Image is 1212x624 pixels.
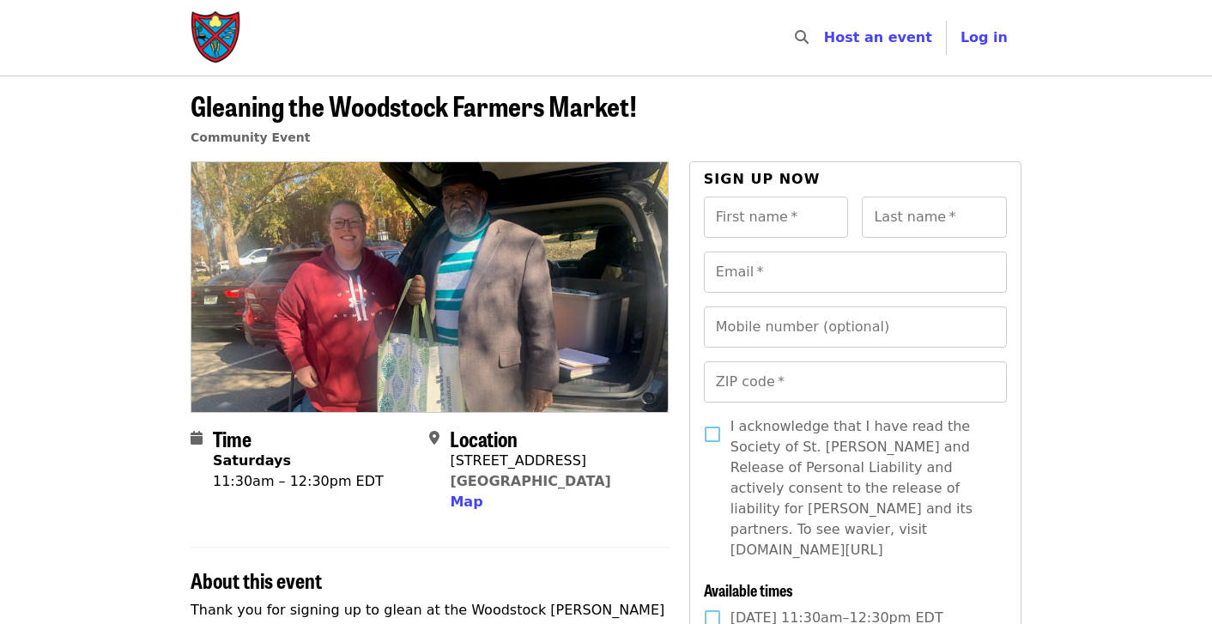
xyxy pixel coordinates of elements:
div: [STREET_ADDRESS] [450,451,610,471]
strong: Saturdays [213,452,291,469]
input: Last name [862,197,1007,238]
span: Log in [961,29,1008,45]
input: Mobile number (optional) [704,306,1007,348]
span: Available times [704,579,793,601]
img: Society of St. Andrew - Home [191,10,242,65]
i: search icon [795,29,809,45]
div: 11:30am – 12:30pm EDT [213,471,384,492]
img: Gleaning the Woodstock Farmers Market! organized by Society of St. Andrew [191,162,668,411]
span: Time [213,423,251,453]
span: I acknowledge that I have read the Society of St. [PERSON_NAME] and Release of Personal Liability... [730,416,993,560]
input: Email [704,251,1007,293]
input: Search [819,17,833,58]
button: Map [450,492,482,512]
span: About this event [191,565,322,595]
input: ZIP code [704,361,1007,403]
a: Host an event [824,29,932,45]
a: [GEOGRAPHIC_DATA] [450,473,610,489]
a: Community Event [191,130,310,144]
span: Gleaning the Woodstock Farmers Market! [191,85,637,125]
span: Map [450,494,482,510]
input: First name [704,197,849,238]
i: map-marker-alt icon [429,430,439,446]
span: Location [450,423,518,453]
span: Sign up now [704,171,821,187]
i: calendar icon [191,430,203,446]
button: Log in [947,21,1021,55]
